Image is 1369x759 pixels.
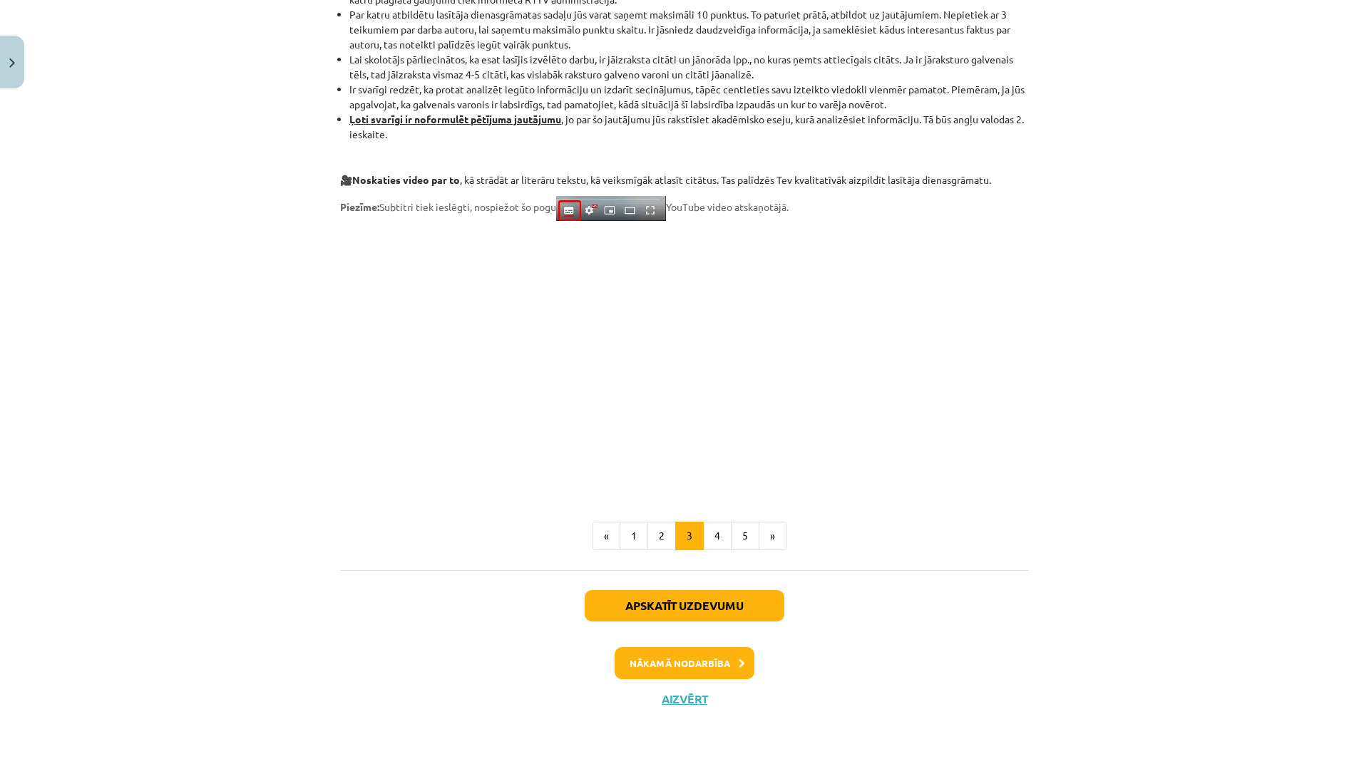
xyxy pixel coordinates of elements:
button: Aizvērt [657,692,712,706]
button: 2 [647,522,676,550]
li: , jo par šo jautājumu jūs rakstīsiet akadēmisko eseju, kurā analizēsiet informāciju. Tā būs angļu... [349,112,1029,142]
button: 1 [620,522,648,550]
strong: Ļoti svarīgi ir noformulēt pētījuma jautājumu [349,113,561,125]
button: « [593,522,620,550]
button: Apskatīt uzdevumu [585,590,784,621]
img: icon-close-lesson-0947bae3869378f0d4975bcd49f059093ad1ed9edebbc8119c70593378902aed.svg [9,58,15,68]
strong: Piezīme: [340,200,379,213]
button: 4 [703,522,732,550]
li: Par katru atbildētu lasītāja dienasgrāmatas sadaļu jūs varat saņemt maksimāli 10 punktus. To patu... [349,7,1029,52]
button: » [759,522,786,550]
button: 5 [731,522,759,550]
p: 🎥 , kā strādāt ar literāru tekstu, kā veiksmīgāk atlasīt citātus. Tas palīdzēs Tev kvalitatīvāk a... [340,172,1029,187]
button: 3 [675,522,704,550]
strong: Noskaties video par to [352,173,460,186]
span: Subtitri tiek ieslēgti, nospiežot šo pogu YouTube video atskaņotājā. [340,200,789,213]
li: Lai skolotājs pārliecinātos, ka esat lasījis izvēlēto darbu, ir jāizraksta citāti un jānorāda lpp... [349,52,1029,82]
button: Nākamā nodarbība [615,647,754,680]
li: Ir svarīgi redzēt, ka protat analizēt iegūto informāciju un izdarīt secinājumus, tāpēc centieties... [349,82,1029,112]
nav: Page navigation example [340,522,1029,550]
